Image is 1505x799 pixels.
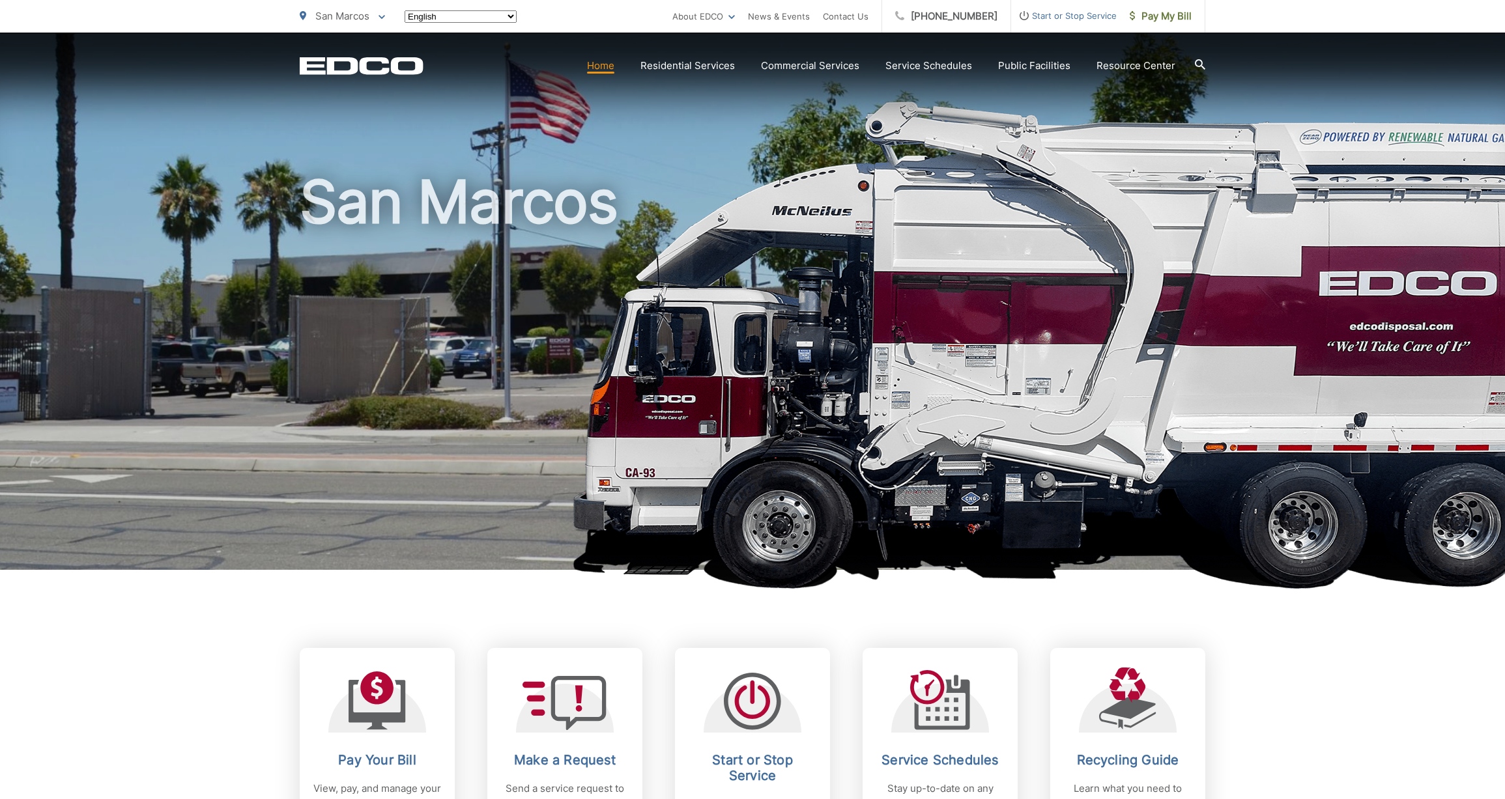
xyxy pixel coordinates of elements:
a: Commercial Services [761,58,859,74]
h2: Make a Request [500,752,629,768]
a: Home [587,58,614,74]
h1: San Marcos [300,169,1205,582]
a: EDCD logo. Return to the homepage. [300,57,423,75]
h2: Pay Your Bill [313,752,442,768]
span: San Marcos [315,10,369,22]
a: Resource Center [1096,58,1175,74]
a: Residential Services [640,58,735,74]
a: Public Facilities [998,58,1070,74]
select: Select a language [405,10,517,23]
a: Service Schedules [885,58,972,74]
a: News & Events [748,8,810,24]
span: Pay My Bill [1130,8,1192,24]
h2: Service Schedules [876,752,1005,768]
a: Contact Us [823,8,868,24]
h2: Start or Stop Service [688,752,817,783]
h2: Recycling Guide [1063,752,1192,768]
a: About EDCO [672,8,735,24]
